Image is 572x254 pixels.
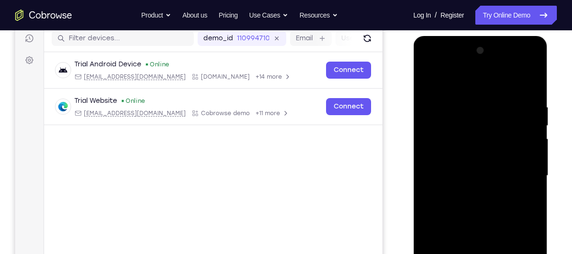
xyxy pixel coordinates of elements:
[59,94,102,103] div: Trial Website
[107,98,109,100] div: New devices found.
[36,6,88,21] h1: Connect
[249,6,288,25] button: Use Cases
[441,6,464,25] a: Register
[311,96,356,113] a: Connect
[300,6,338,25] button: Resources
[186,71,235,78] span: Cobrowse.io
[176,107,235,115] div: App
[345,28,360,44] button: Refresh
[59,57,126,67] div: Trial Android Device
[141,6,171,25] button: Product
[311,59,356,76] a: Connect
[29,86,367,123] div: Open device details
[130,58,154,66] div: Online
[281,31,298,41] label: Email
[131,61,133,63] div: New devices found.
[218,6,237,25] a: Pricing
[69,71,171,78] span: android@example.com
[182,6,207,25] a: About us
[29,50,367,86] div: Open device details
[15,9,72,21] a: Go to the home page
[59,107,171,115] div: Email
[59,71,171,78] div: Email
[240,107,265,115] span: +11 more
[240,71,267,78] span: +14 more
[188,31,218,41] label: demo_id
[176,71,235,78] div: App
[413,6,431,25] a: Log In
[435,9,436,21] span: /
[475,6,557,25] a: Try Online Demo
[106,95,130,102] div: Online
[54,31,173,41] input: Filter devices...
[326,31,350,41] label: User ID
[69,107,171,115] span: web@example.com
[186,107,235,115] span: Cobrowse demo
